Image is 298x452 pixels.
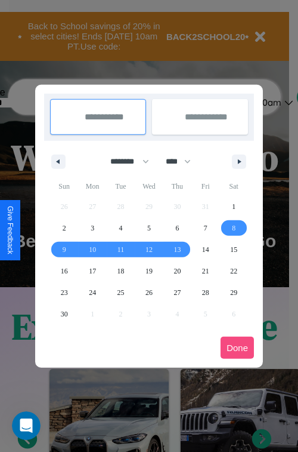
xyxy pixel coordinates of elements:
span: 26 [145,282,153,303]
span: 21 [202,260,209,282]
span: 9 [63,239,66,260]
button: 18 [107,260,135,282]
span: Thu [163,177,191,196]
span: 4 [119,217,123,239]
span: 5 [147,217,151,239]
button: 8 [220,217,248,239]
button: 5 [135,217,163,239]
span: Tue [107,177,135,196]
span: 16 [61,260,68,282]
span: 19 [145,260,153,282]
button: 1 [220,196,248,217]
span: 14 [202,239,209,260]
button: 29 [220,282,248,303]
button: 30 [50,303,78,325]
iframe: Intercom live chat [12,411,41,440]
span: 29 [230,282,237,303]
button: 16 [50,260,78,282]
span: 23 [61,282,68,303]
button: 15 [220,239,248,260]
button: 4 [107,217,135,239]
button: 12 [135,239,163,260]
button: 3 [78,217,106,239]
button: 22 [220,260,248,282]
button: 24 [78,282,106,303]
button: 17 [78,260,106,282]
span: 28 [202,282,209,303]
button: 9 [50,239,78,260]
span: 17 [89,260,96,282]
button: 26 [135,282,163,303]
span: 8 [232,217,235,239]
button: 7 [191,217,219,239]
span: 25 [117,282,125,303]
button: Done [221,337,254,359]
button: 19 [135,260,163,282]
button: 6 [163,217,191,239]
span: 10 [89,239,96,260]
button: 13 [163,239,191,260]
span: 24 [89,282,96,303]
span: 7 [204,217,207,239]
span: 11 [117,239,125,260]
span: Fri [191,177,219,196]
span: 3 [91,217,94,239]
span: 1 [232,196,235,217]
span: Mon [78,177,106,196]
button: 11 [107,239,135,260]
span: 2 [63,217,66,239]
button: 27 [163,282,191,303]
span: 18 [117,260,125,282]
span: Sat [220,177,248,196]
span: 15 [230,239,237,260]
span: 20 [173,260,181,282]
button: 14 [191,239,219,260]
span: 6 [175,217,179,239]
span: Sun [50,177,78,196]
span: 22 [230,260,237,282]
span: 30 [61,303,68,325]
button: 28 [191,282,219,303]
span: 27 [173,282,181,303]
button: 21 [191,260,219,282]
button: 2 [50,217,78,239]
button: 10 [78,239,106,260]
span: 13 [173,239,181,260]
button: 25 [107,282,135,303]
span: 12 [145,239,153,260]
button: 20 [163,260,191,282]
span: Wed [135,177,163,196]
div: Give Feedback [6,206,14,254]
button: 23 [50,282,78,303]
